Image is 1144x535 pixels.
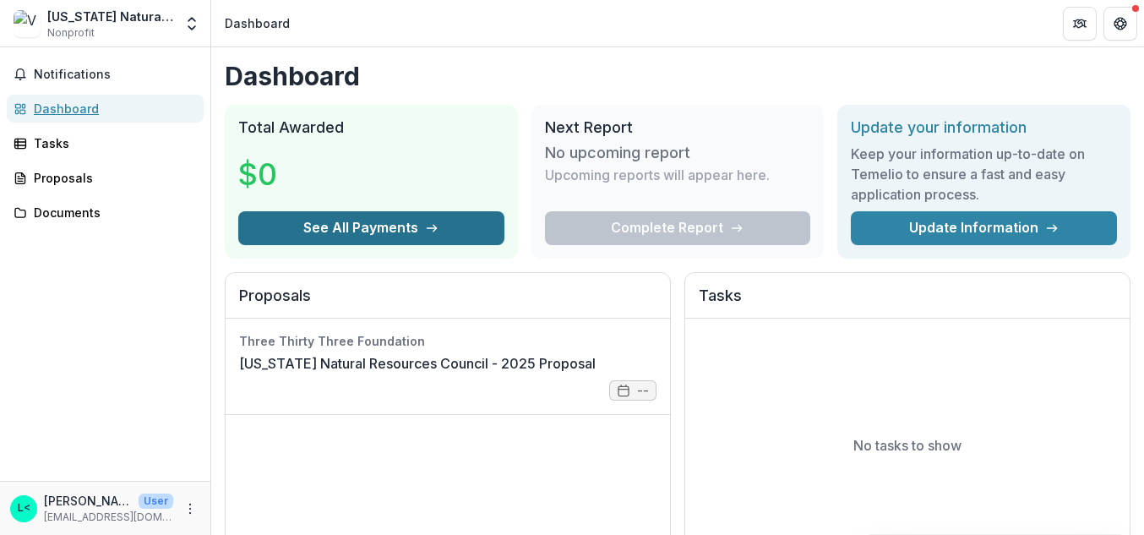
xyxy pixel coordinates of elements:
button: More [180,499,200,519]
a: Update Information [851,211,1117,245]
h1: Dashboard [225,61,1130,91]
div: Tasks [34,134,190,152]
h3: No upcoming report [545,144,690,162]
h2: Update your information [851,118,1117,137]
button: See All Payments [238,211,504,245]
h2: Proposals [239,287,656,319]
p: No tasks to show [853,435,962,456]
h3: $0 [238,151,365,197]
img: Vermont Natural Resources Council [14,10,41,37]
div: Dashboard [225,14,290,32]
div: Proposals [34,169,190,187]
span: Notifications [34,68,197,82]
p: Upcoming reports will appear here. [545,165,770,185]
button: Get Help [1103,7,1137,41]
div: [US_STATE] Natural Resources Council [47,8,173,25]
p: [PERSON_NAME] <[EMAIL_ADDRESS][DOMAIN_NAME]> [44,492,132,510]
h2: Total Awarded [238,118,504,137]
button: Open entity switcher [180,7,204,41]
h2: Next Report [545,118,811,137]
a: Documents [7,199,204,227]
button: Partners [1063,7,1097,41]
h2: Tasks [699,287,1116,319]
a: Proposals [7,164,204,192]
a: Tasks [7,129,204,157]
div: Dashboard [34,100,190,117]
p: User [139,494,173,509]
span: Nonprofit [47,25,95,41]
a: [US_STATE] Natural Resources Council - 2025 Proposal [239,353,596,374]
p: [EMAIL_ADDRESS][DOMAIN_NAME] [44,510,173,525]
div: Documents [34,204,190,221]
a: Dashboard [7,95,204,123]
button: Notifications [7,61,204,88]
h3: Keep your information up-to-date on Temelio to ensure a fast and easy application process. [851,144,1117,205]
div: Lauren Hierl <lhierl@vnrc.org> [18,503,30,514]
nav: breadcrumb [218,11,297,35]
